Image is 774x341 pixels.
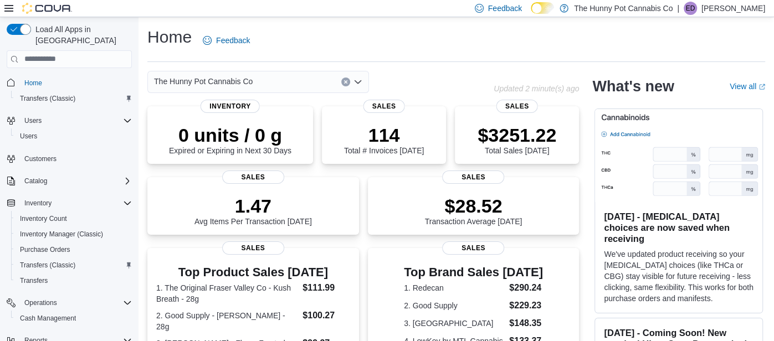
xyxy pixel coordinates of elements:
[22,3,72,14] img: Cova
[11,257,136,273] button: Transfers (Classic)
[574,2,673,15] p: The Hunny Pot Cannabis Co
[156,266,350,279] h3: Top Product Sales [DATE]
[20,230,103,239] span: Inventory Manager (Classic)
[16,274,132,287] span: Transfers
[20,214,67,223] span: Inventory Count
[353,77,362,86] button: Open list of options
[198,29,254,51] a: Feedback
[20,76,132,90] span: Home
[24,116,42,125] span: Users
[730,82,765,91] a: View allExternal link
[24,298,57,307] span: Operations
[16,130,42,143] a: Users
[222,170,284,184] span: Sales
[303,281,350,294] dd: $111.99
[496,100,538,113] span: Sales
[442,170,504,184] span: Sales
[16,228,107,241] a: Inventory Manager (Classic)
[20,314,76,323] span: Cash Management
[20,296,61,309] button: Operations
[20,261,75,270] span: Transfers (Classic)
[20,174,52,188] button: Catalog
[701,2,765,15] p: [PERSON_NAME]
[425,195,522,217] p: $28.52
[494,84,579,93] p: Updated 2 minute(s) ago
[16,212,132,225] span: Inventory Count
[20,94,75,103] span: Transfers (Classic)
[509,281,543,294] dd: $290.24
[20,174,132,188] span: Catalog
[16,92,132,105] span: Transfers (Classic)
[20,276,48,285] span: Transfers
[404,318,505,329] dt: 3. [GEOGRAPHIC_DATA]
[509,299,543,312] dd: $229.23
[16,130,132,143] span: Users
[16,212,71,225] a: Inventory Count
[344,124,424,146] p: 114
[20,197,132,210] span: Inventory
[16,274,52,287] a: Transfers
[11,128,136,144] button: Users
[16,259,132,272] span: Transfers (Classic)
[11,311,136,326] button: Cash Management
[2,173,136,189] button: Catalog
[20,76,47,90] a: Home
[169,124,291,155] div: Expired or Expiring in Next 30 Days
[16,92,80,105] a: Transfers (Classic)
[11,211,136,226] button: Inventory Count
[20,132,37,141] span: Users
[24,79,42,87] span: Home
[686,2,695,15] span: ED
[194,195,312,217] p: 1.47
[20,152,61,166] a: Customers
[24,177,47,185] span: Catalog
[16,243,132,256] span: Purchase Orders
[24,199,52,208] span: Inventory
[442,241,504,255] span: Sales
[303,309,350,322] dd: $100.27
[11,273,136,288] button: Transfers
[201,100,260,113] span: Inventory
[604,249,754,304] p: We've updated product receiving so your [MEDICAL_DATA] choices (like THCa or CBG) stay visible fo...
[684,2,697,15] div: Emmerson Dias
[488,3,522,14] span: Feedback
[404,282,505,293] dt: 1. Redecan
[24,154,57,163] span: Customers
[16,228,132,241] span: Inventory Manager (Classic)
[11,91,136,106] button: Transfers (Classic)
[16,312,132,325] span: Cash Management
[156,310,298,332] dt: 2. Good Supply - [PERSON_NAME] - 28g
[592,77,674,95] h2: What's new
[194,195,312,226] div: Avg Items Per Transaction [DATE]
[509,317,543,330] dd: $148.35
[363,100,405,113] span: Sales
[16,259,80,272] a: Transfers (Classic)
[404,300,505,311] dt: 2. Good Supply
[531,2,554,14] input: Dark Mode
[20,245,70,254] span: Purchase Orders
[344,124,424,155] div: Total # Invoices [DATE]
[425,195,522,226] div: Transaction Average [DATE]
[404,266,543,279] h3: Top Brand Sales [DATE]
[20,152,132,166] span: Customers
[154,75,253,88] span: The Hunny Pot Cannabis Co
[341,77,350,86] button: Clear input
[147,26,192,48] h1: Home
[11,242,136,257] button: Purchase Orders
[20,296,132,309] span: Operations
[478,124,556,146] p: $3251.22
[156,282,298,304] dt: 1. The Original Fraser Valley Co - Kush Breath - 28g
[677,2,679,15] p: |
[604,211,754,244] h3: [DATE] - [MEDICAL_DATA] choices are now saved when receiving
[758,84,765,90] svg: External link
[31,24,132,46] span: Load All Apps in [GEOGRAPHIC_DATA]
[2,295,136,311] button: Operations
[2,113,136,128] button: Users
[16,243,75,256] a: Purchase Orders
[222,241,284,255] span: Sales
[20,114,46,127] button: Users
[11,226,136,242] button: Inventory Manager (Classic)
[20,114,132,127] span: Users
[2,151,136,167] button: Customers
